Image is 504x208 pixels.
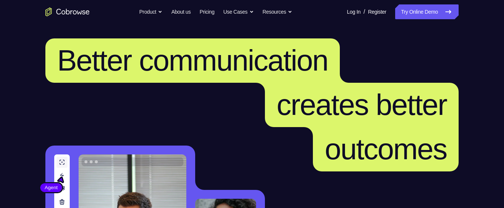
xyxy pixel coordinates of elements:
[57,44,328,77] span: Better communication
[40,184,62,191] span: Agent
[45,7,90,16] a: Go to the home page
[347,4,360,19] a: Log In
[200,4,214,19] a: Pricing
[277,88,447,121] span: creates better
[368,4,386,19] a: Register
[223,4,253,19] button: Use Cases
[395,4,459,19] a: Try Online Demo
[325,133,447,166] span: outcomes
[263,4,293,19] button: Resources
[363,7,365,16] span: /
[171,4,190,19] a: About us
[139,4,163,19] button: Product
